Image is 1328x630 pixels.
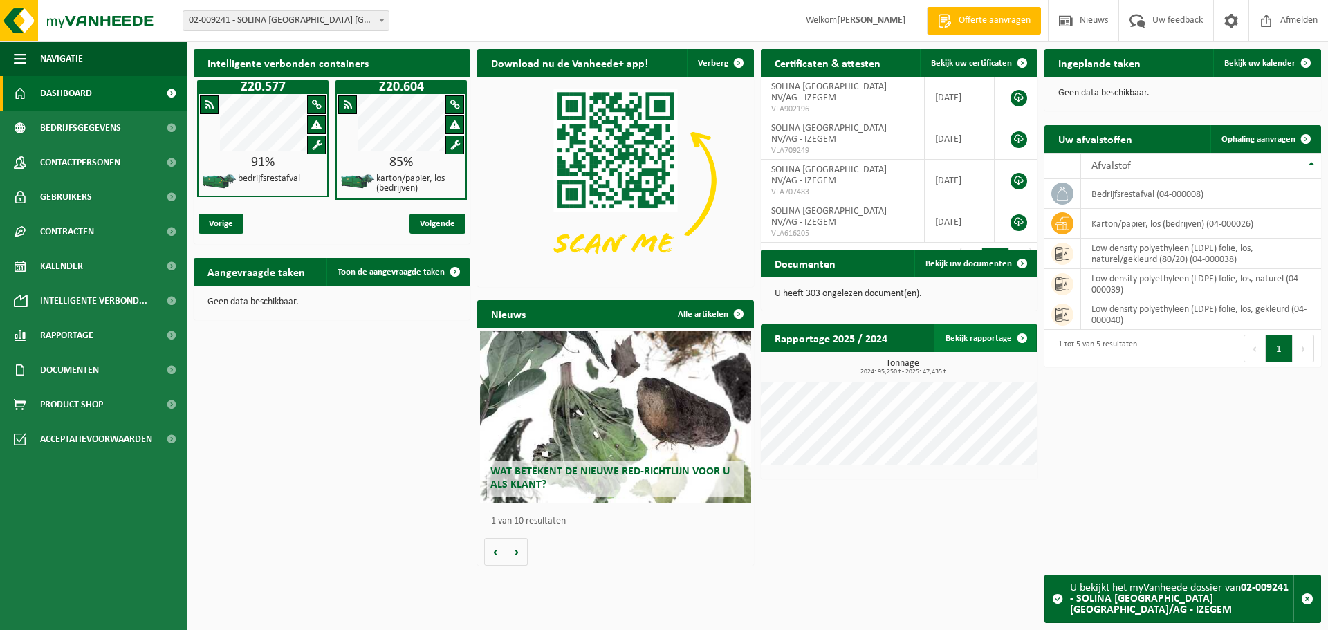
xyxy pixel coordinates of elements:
[934,324,1036,352] a: Bekijk rapportage
[761,250,849,277] h2: Documenten
[667,300,753,328] a: Alle artikelen
[194,258,319,285] h2: Aangevraagde taken
[1244,335,1266,362] button: Previous
[40,41,83,76] span: Navigatie
[925,118,995,160] td: [DATE]
[376,174,461,194] h4: karton/papier, los (bedrijven)
[40,76,92,111] span: Dashboard
[207,297,456,307] p: Geen data beschikbaar.
[1081,269,1321,299] td: low density polyethyleen (LDPE) folie, los, naturel (04-000039)
[914,250,1036,277] a: Bekijk uw documenten
[1081,209,1321,239] td: karton/papier, los (bedrijven) (04-000026)
[40,249,83,284] span: Kalender
[771,206,887,228] span: SOLINA [GEOGRAPHIC_DATA] NV/AG - IZEGEM
[480,331,751,503] a: Wat betekent de nieuwe RED-richtlijn voor u als klant?
[920,49,1036,77] a: Bekijk uw certificaten
[201,80,325,94] h1: Z20.577
[925,77,995,118] td: [DATE]
[771,104,914,115] span: VLA902196
[40,145,120,180] span: Contactpersonen
[338,268,445,277] span: Toon de aangevraagde taken
[775,289,1024,299] p: U heeft 303 ongelezen document(en).
[484,538,506,566] button: Vorige
[40,318,93,353] span: Rapportage
[771,165,887,186] span: SOLINA [GEOGRAPHIC_DATA] NV/AG - IZEGEM
[837,15,906,26] strong: [PERSON_NAME]
[194,49,470,76] h2: Intelligente verbonden containers
[40,387,103,422] span: Product Shop
[768,359,1037,376] h3: Tonnage
[40,214,94,249] span: Contracten
[1051,333,1137,364] div: 1 tot 5 van 5 resultaten
[339,80,463,94] h1: Z20.604
[40,284,147,318] span: Intelligente verbond...
[1293,335,1314,362] button: Next
[491,517,747,526] p: 1 van 10 resultaten
[1081,179,1321,209] td: bedrijfsrestafval (04-000008)
[477,49,662,76] h2: Download nu de Vanheede+ app!
[771,187,914,198] span: VLA707483
[40,422,152,456] span: Acceptatievoorwaarden
[1081,239,1321,269] td: low density polyethyleen (LDPE) folie, los, naturel/gekleurd (80/20) (04-000038)
[202,173,237,190] img: HK-XZ-20-GN-01
[340,173,375,190] img: HK-XZ-20-GN-01
[40,111,121,145] span: Bedrijfsgegevens
[477,77,754,284] img: Download de VHEPlus App
[1070,582,1289,615] strong: 02-009241 - SOLINA [GEOGRAPHIC_DATA] [GEOGRAPHIC_DATA]/AG - IZEGEM
[506,538,528,566] button: Volgende
[199,214,243,234] span: Vorige
[927,7,1041,35] a: Offerte aanvragen
[490,466,730,490] span: Wat betekent de nieuwe RED-richtlijn voor u als klant?
[40,353,99,387] span: Documenten
[326,258,469,286] a: Toon de aangevraagde taken
[1058,89,1307,98] p: Geen data beschikbaar.
[1266,335,1293,362] button: 1
[1070,575,1293,622] div: U bekijkt het myVanheede dossier van
[40,180,92,214] span: Gebruikers
[1044,49,1154,76] h2: Ingeplande taken
[337,156,465,169] div: 85%
[1210,125,1320,153] a: Ophaling aanvragen
[1044,125,1146,152] h2: Uw afvalstoffen
[698,59,728,68] span: Verberg
[1224,59,1295,68] span: Bekijk uw kalender
[199,156,327,169] div: 91%
[925,201,995,243] td: [DATE]
[477,300,539,327] h2: Nieuws
[409,214,465,234] span: Volgende
[771,228,914,239] span: VLA616205
[1081,299,1321,330] td: low density polyethyleen (LDPE) folie, los, gekleurd (04-000040)
[925,160,995,201] td: [DATE]
[771,82,887,103] span: SOLINA [GEOGRAPHIC_DATA] NV/AG - IZEGEM
[771,145,914,156] span: VLA709249
[238,174,300,184] h4: bedrijfsrestafval
[761,49,894,76] h2: Certificaten & attesten
[1213,49,1320,77] a: Bekijk uw kalender
[1221,135,1295,144] span: Ophaling aanvragen
[183,10,389,31] span: 02-009241 - SOLINA BELGIUM NV/AG - IZEGEM
[761,324,901,351] h2: Rapportage 2025 / 2024
[925,259,1012,268] span: Bekijk uw documenten
[931,59,1012,68] span: Bekijk uw certificaten
[687,49,753,77] button: Verberg
[1091,160,1131,172] span: Afvalstof
[768,369,1037,376] span: 2024: 95,250 t - 2025: 47,435 t
[771,123,887,145] span: SOLINA [GEOGRAPHIC_DATA] NV/AG - IZEGEM
[183,11,389,30] span: 02-009241 - SOLINA BELGIUM NV/AG - IZEGEM
[955,14,1034,28] span: Offerte aanvragen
